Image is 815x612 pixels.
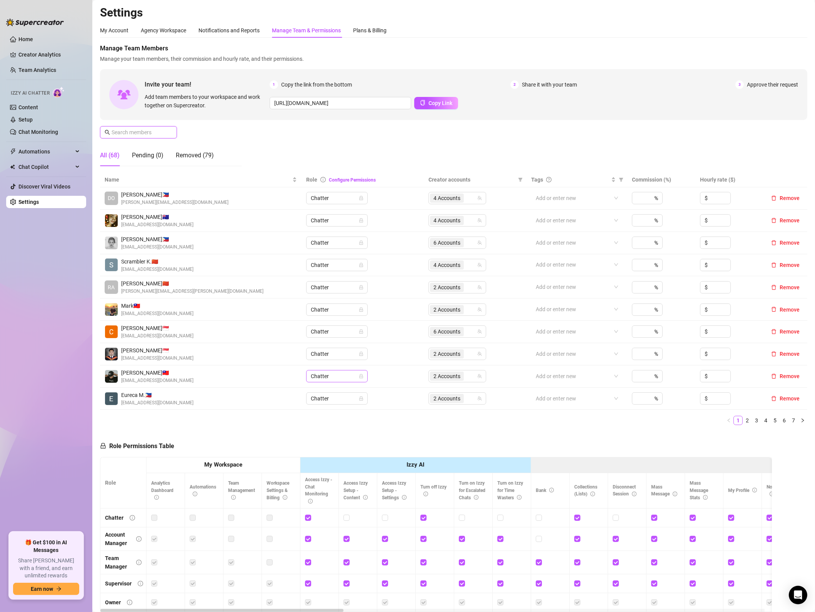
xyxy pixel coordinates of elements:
[780,373,800,379] span: Remove
[311,326,363,337] span: Chatter
[752,488,757,492] span: info-circle
[359,329,363,334] span: lock
[100,44,807,53] span: Manage Team Members
[311,215,363,226] span: Chatter
[198,26,260,35] div: Notifications and Reports
[789,416,798,425] li: 7
[13,583,79,595] button: Earn nowarrow-right
[121,324,193,332] span: [PERSON_NAME] 🇸🇬
[430,260,464,270] span: 4 Accounts
[112,128,166,137] input: Search members
[121,190,228,199] span: [PERSON_NAME] 🇵🇭
[53,87,65,98] img: AI Chatter
[477,285,482,290] span: team
[31,586,53,592] span: Earn now
[13,539,79,554] span: 🎁 Get $100 in AI Messages
[359,352,363,356] span: lock
[724,416,733,425] li: Previous Page
[228,480,255,500] span: Team Management
[771,218,777,223] span: delete
[517,174,524,185] span: filter
[121,399,193,407] span: [EMAIL_ADDRESS][DOMAIN_NAME]
[433,305,460,314] span: 2 Accounts
[474,495,478,500] span: info-circle
[311,259,363,271] span: Chatter
[428,100,452,106] span: Copy Link
[272,26,341,35] div: Manage Team & Permissions
[121,377,193,384] span: [EMAIL_ADDRESS][DOMAIN_NAME]
[18,67,56,73] a: Team Analytics
[231,495,236,500] span: info-circle
[673,492,677,496] span: info-circle
[477,218,482,223] span: team
[18,161,73,173] span: Chat Copilot
[363,495,368,500] span: info-circle
[105,554,130,571] div: Team Manager
[771,351,777,357] span: delete
[771,396,777,401] span: delete
[761,416,770,425] li: 4
[311,304,363,315] span: Chatter
[305,477,332,504] span: Access Izzy - Chat Monitoring
[433,238,460,247] span: 6 Accounts
[145,93,267,110] span: Add team members to your workspace and work together on Supercreator.
[105,258,118,271] img: Scrambler Kawi
[546,177,552,182] span: question-circle
[627,172,695,187] th: Commission (%)
[430,216,464,225] span: 4 Accounts
[420,484,447,497] span: Turn off Izzy
[433,261,460,269] span: 4 Accounts
[18,199,39,205] a: Settings
[770,416,780,425] li: 5
[108,194,115,202] span: DO
[121,221,193,228] span: [EMAIL_ADDRESS][DOMAIN_NAME]
[771,307,777,312] span: delete
[311,237,363,248] span: Chatter
[433,350,460,358] span: 2 Accounts
[477,352,482,356] span: team
[767,484,793,497] span: Notifications
[430,193,464,203] span: 4 Accounts
[414,97,458,109] button: Copy Link
[11,90,50,97] span: Izzy AI Chatter
[518,177,523,182] span: filter
[193,492,197,496] span: info-circle
[105,237,118,249] img: Audrey Elaine
[382,480,407,500] span: Access Izzy Setup - Settings
[549,488,554,492] span: info-circle
[420,100,425,105] span: copy
[768,216,803,225] button: Remove
[477,240,482,245] span: team
[433,327,460,336] span: 6 Accounts
[151,480,173,500] span: Analytics Dashboard
[619,177,623,182] span: filter
[18,117,33,123] a: Setup
[353,26,387,35] div: Plans & Billing
[311,370,363,382] span: Chatter
[136,560,142,565] span: info-circle
[735,80,744,89] span: 3
[105,598,121,607] div: Owner
[18,145,73,158] span: Automations
[517,495,522,500] span: info-circle
[536,488,554,493] span: Bank
[311,282,363,293] span: Chatter
[771,240,777,245] span: delete
[329,177,376,183] a: Configure Permissions
[121,257,193,266] span: Scrambler K. 🇨🇳
[430,349,464,359] span: 2 Accounts
[308,499,313,504] span: info-circle
[105,579,132,588] div: Supervisor
[800,418,805,423] span: right
[780,329,800,335] span: Remove
[121,266,193,273] span: [EMAIL_ADDRESS][DOMAIN_NAME]
[590,492,595,496] span: info-circle
[477,307,482,312] span: team
[768,305,803,314] button: Remove
[281,80,352,89] span: Copy the link from the bottom
[727,418,731,423] span: left
[127,600,132,605] span: info-circle
[531,175,543,184] span: Tags
[306,177,317,183] span: Role
[311,192,363,204] span: Chatter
